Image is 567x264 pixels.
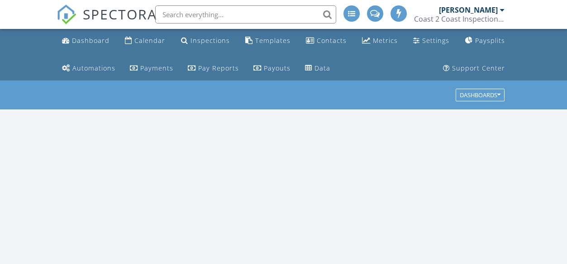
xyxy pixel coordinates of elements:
div: Templates [255,36,291,45]
div: Coast 2 Coast Inspection Services [414,14,505,24]
a: Calendar [121,33,169,49]
a: Pay Reports [184,60,243,77]
div: Automations [72,64,115,72]
span: SPECTORA [83,5,157,24]
a: Templates [242,33,294,49]
div: Support Center [452,64,505,72]
a: Metrics [358,33,401,49]
a: Paysplits [462,33,509,49]
a: Settings [410,33,453,49]
div: Payouts [264,64,291,72]
div: Pay Reports [198,64,239,72]
div: Contacts [317,36,347,45]
a: Automations (Advanced) [58,60,119,77]
div: Metrics [373,36,398,45]
div: Calendar [134,36,165,45]
button: Dashboards [456,89,505,102]
a: Payouts [250,60,294,77]
input: Search everything... [155,5,336,24]
a: Dashboard [58,33,113,49]
a: SPECTORA [57,12,157,31]
img: The Best Home Inspection Software - Spectora [57,5,76,24]
div: Paysplits [475,36,505,45]
div: Settings [422,36,449,45]
a: Contacts [302,33,350,49]
div: Data [314,64,330,72]
div: Payments [140,64,173,72]
a: Data [301,60,334,77]
a: Inspections [177,33,233,49]
div: Dashboard [72,36,110,45]
div: Dashboards [460,92,500,99]
a: Payments [126,60,177,77]
a: Support Center [439,60,509,77]
div: Inspections [191,36,230,45]
div: [PERSON_NAME] [439,5,498,14]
